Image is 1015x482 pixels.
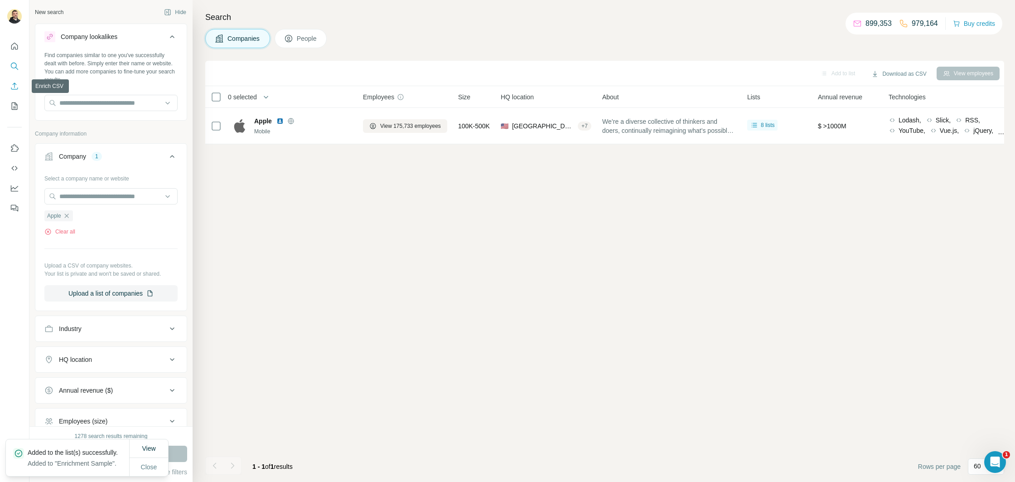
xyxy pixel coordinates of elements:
div: HQ location [59,355,92,364]
p: Added to the list(s) successfully. [28,448,125,457]
span: We’re a diverse collective of thinkers and doers, continually reimagining what’s possible to help... [602,117,736,135]
button: Quick start [7,38,22,54]
span: View [142,445,155,452]
span: Slick, [936,116,951,125]
span: Lists [747,93,760,102]
div: Select a company name or website [44,171,178,183]
span: 1 - 1 [252,463,265,470]
button: Hide [158,5,193,19]
button: Dashboard [7,180,22,196]
button: Feedback [7,200,22,216]
span: Employees [363,93,394,102]
button: Industry [35,318,187,340]
span: Close [141,463,157,472]
span: View 175,733 employees [380,122,441,130]
button: My lists [7,98,22,114]
span: People [297,34,318,43]
p: 60 [974,462,981,471]
span: Rows per page [918,462,961,471]
span: Size [458,93,470,102]
button: Company1 [35,146,187,171]
button: Download as CSV [865,67,933,81]
p: 979,164 [912,18,938,29]
span: results [252,463,293,470]
div: Employees (size) [59,417,107,426]
span: 8 lists [761,121,775,129]
button: Clear all [44,228,75,236]
span: 0 selected [228,93,257,102]
div: Mobile [254,127,352,136]
button: View 175,733 employees [363,119,447,133]
button: Use Surfe on LinkedIn [7,140,22,156]
p: Added to "Enrichment Sample". [28,459,125,468]
h4: Search [205,11,1004,24]
button: Search [7,58,22,74]
p: Your list is private and won't be saved or shared. [44,270,178,278]
button: Use Surfe API [7,160,22,176]
img: Logo of Apple [232,119,247,133]
img: Avatar [7,9,22,24]
span: Apple [254,117,272,126]
button: Close [135,459,164,475]
div: Find companies similar to one you've successfully dealt with before. Simply enter their name or w... [44,51,178,84]
button: View [135,440,162,457]
span: jQuery, [973,126,993,135]
span: About [602,93,619,102]
button: HQ location [35,349,187,370]
span: Apple [47,212,61,220]
img: LinkedIn logo [276,117,284,125]
div: + 7 [578,122,591,130]
button: Buy credits [953,17,995,30]
span: Lodash, [899,116,921,125]
div: New search [35,8,63,16]
span: 1 [1003,451,1010,458]
div: Company [59,152,86,161]
button: Annual revenue ($) [35,380,187,401]
span: HQ location [501,93,534,102]
div: 1278 search results remaining [75,432,148,440]
p: 899,353 [865,18,892,29]
div: 1 [92,152,102,161]
iframe: Intercom live chat [984,451,1006,473]
span: of [265,463,271,470]
div: Industry [59,324,82,333]
span: Vue.js, [940,126,959,135]
div: Annual revenue ($) [59,386,113,395]
span: [GEOGRAPHIC_DATA] [512,122,574,131]
span: Companies [227,34,261,43]
button: Upload a list of companies [44,285,178,302]
span: $ >1000M [818,122,846,130]
span: 100K-500K [458,122,490,131]
span: Technologies [889,93,926,102]
span: YouTube, [899,126,925,135]
span: 1 [271,463,274,470]
div: Company lookalikes [61,32,117,41]
span: RSS, [965,116,980,125]
button: Company lookalikes [35,26,187,51]
button: Employees (size) [35,410,187,432]
p: Upload a CSV of company websites. [44,262,178,270]
span: Annual revenue [818,93,862,102]
span: 🇺🇸 [501,122,508,131]
p: Company information [35,130,187,138]
button: Enrich CSV [7,78,22,94]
